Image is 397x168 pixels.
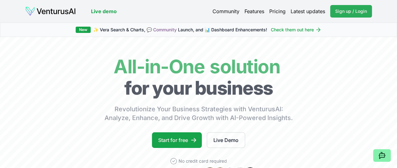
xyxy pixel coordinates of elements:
a: Start for free [152,132,202,148]
a: Live Demo [207,132,245,148]
span: Sign up / Login [335,8,367,14]
span: ✨ Vera Search & Charts, 💬 Launch, and 📊 Dashboard Enhancements! [93,27,267,33]
img: logo [25,6,76,16]
div: New [76,27,91,33]
a: Community [153,27,177,32]
a: Live demo [91,8,117,15]
a: Features [244,8,264,15]
a: Sign up / Login [330,5,372,18]
a: Pricing [269,8,286,15]
a: Latest updates [291,8,325,15]
a: Community [212,8,239,15]
a: Check them out here [271,27,321,33]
